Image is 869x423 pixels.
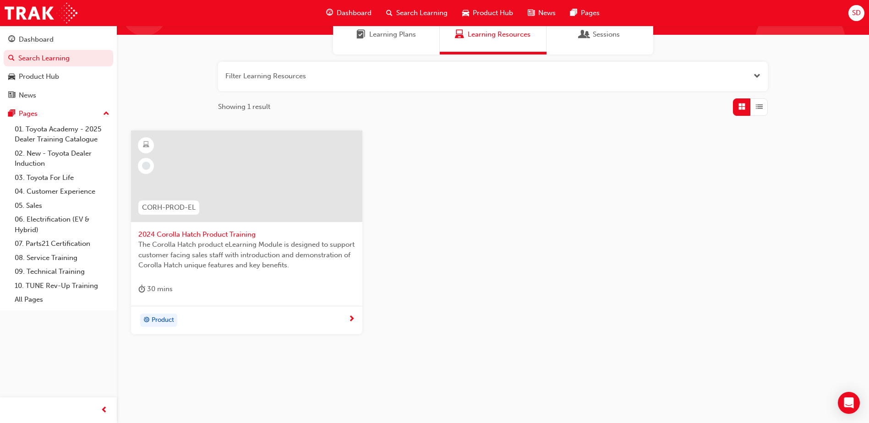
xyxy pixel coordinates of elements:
[396,8,448,18] span: Search Learning
[754,71,760,81] button: Open the filter
[138,239,355,271] span: The Corolla Hatch product eLearning Module is designed to support customer facing sales staff wit...
[4,105,113,122] button: Pages
[11,251,113,265] a: 08. Service Training
[138,229,355,240] span: 2024 Corolla Hatch Product Training
[440,15,547,54] a: Learning ResourcesLearning Resources
[319,4,379,22] a: guage-iconDashboard
[462,7,469,19] span: car-icon
[4,50,113,67] a: Search Learning
[848,5,864,21] button: SD
[356,29,366,40] span: Learning Plans
[11,199,113,213] a: 05. Sales
[455,4,520,22] a: car-iconProduct Hub
[8,54,15,63] span: search-icon
[5,3,77,23] img: Trak
[326,7,333,19] span: guage-icon
[138,283,145,295] span: duration-icon
[131,130,362,335] a: CORH-PROD-EL2024 Corolla Hatch Product TrainingThe Corolla Hatch product eLearning Module is desi...
[11,237,113,251] a: 07. Parts21 Certification
[570,7,577,19] span: pages-icon
[455,29,464,40] span: Learning Resources
[8,36,15,44] span: guage-icon
[19,90,36,101] div: News
[386,7,393,19] span: search-icon
[756,102,763,112] span: List
[738,102,745,112] span: Grid
[4,31,113,48] a: Dashboard
[19,108,38,119] div: Pages
[101,405,108,416] span: prev-icon
[4,87,113,104] a: News
[337,8,372,18] span: Dashboard
[138,283,173,295] div: 30 mins
[11,171,113,185] a: 03. Toyota For Life
[369,29,416,40] span: Learning Plans
[11,146,113,171] a: 02. New - Toyota Dealer Induction
[528,7,535,19] span: news-icon
[473,8,513,18] span: Product Hub
[581,8,600,18] span: Pages
[379,4,455,22] a: search-iconSearch Learning
[4,29,113,105] button: DashboardSearch LearningProduct HubNews
[103,108,109,120] span: up-icon
[593,29,620,40] span: Sessions
[563,4,607,22] a: pages-iconPages
[538,8,556,18] span: News
[19,34,54,45] div: Dashboard
[143,315,150,326] span: target-icon
[520,4,563,22] a: news-iconNews
[142,162,150,170] span: learningRecordVerb_NONE-icon
[152,315,174,325] span: Product
[142,202,196,213] span: CORH-PROD-EL
[8,73,15,81] span: car-icon
[11,265,113,279] a: 09. Technical Training
[333,15,440,54] a: Learning PlansLearning Plans
[218,102,270,112] span: Showing 1 result
[547,15,653,54] a: SessionsSessions
[838,392,860,414] div: Open Intercom Messenger
[11,212,113,237] a: 06. Electrification (EV & Hybrid)
[11,279,113,293] a: 10. TUNE Rev-Up Training
[468,29,530,40] span: Learning Resources
[143,139,149,151] span: learningResourceType_ELEARNING-icon
[11,122,113,146] a: 01. Toyota Academy - 2025 Dealer Training Catalogue
[11,293,113,307] a: All Pages
[19,71,59,82] div: Product Hub
[4,68,113,85] a: Product Hub
[8,92,15,100] span: news-icon
[852,8,861,18] span: SD
[580,29,589,40] span: Sessions
[348,315,355,324] span: next-icon
[8,110,15,118] span: pages-icon
[11,184,113,199] a: 04. Customer Experience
